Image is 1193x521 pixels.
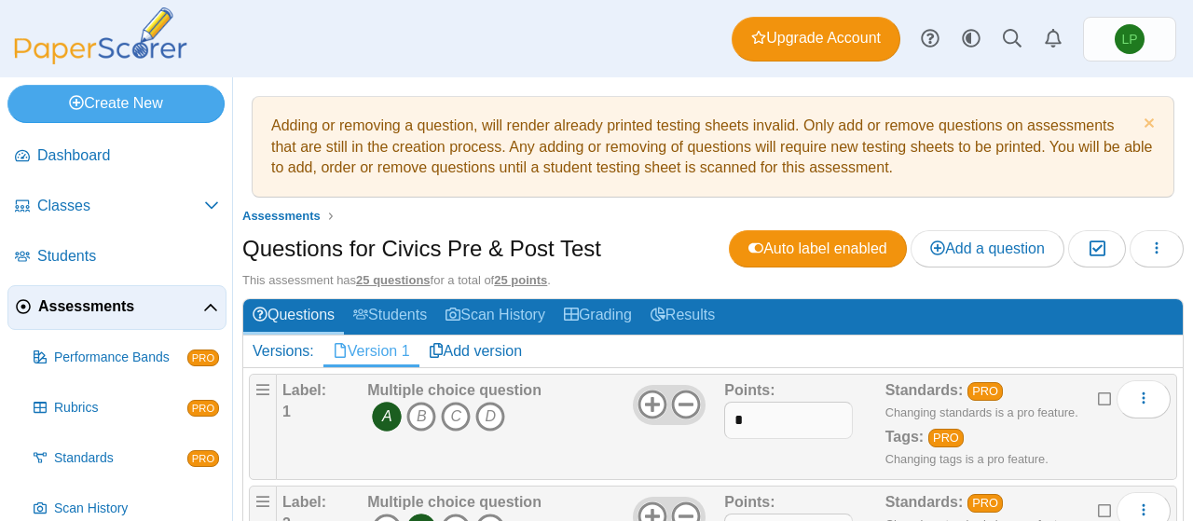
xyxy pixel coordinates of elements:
[372,402,402,432] i: A
[1139,116,1155,135] a: Dismiss notice
[732,17,900,62] a: Upgrade Account
[1121,33,1137,46] span: Luis Pena
[967,494,1004,513] a: PRO
[7,7,194,64] img: PaperScorer
[282,404,291,419] b: 1
[751,28,881,48] span: Upgrade Account
[37,145,219,166] span: Dashboard
[356,273,430,287] u: 25 questions
[729,230,907,267] a: Auto label enabled
[282,494,326,510] b: Label:
[928,429,965,447] a: PRO
[54,349,187,367] span: Performance Bands
[885,429,924,445] b: Tags:
[724,382,775,398] b: Points:
[441,402,471,432] i: C
[344,299,436,334] a: Students
[26,436,226,481] a: Standards PRO
[238,205,325,228] a: Assessments
[54,399,187,418] span: Rubrics
[885,494,964,510] b: Standards:
[249,374,277,480] div: Drag handle
[323,336,419,367] a: Version 1
[748,240,887,256] span: Auto label enabled
[555,299,641,334] a: Grading
[37,196,204,216] span: Classes
[967,382,1004,401] a: PRO
[54,500,219,518] span: Scan History
[282,382,326,398] b: Label:
[7,235,226,280] a: Students
[885,405,1078,419] small: Changing standards is a pro feature.
[1117,380,1171,418] button: More options
[242,272,1184,289] div: This assessment has for a total of .
[885,382,964,398] b: Standards:
[930,240,1045,256] span: Add a question
[243,336,323,367] div: Versions:
[242,233,601,265] h1: Questions for Civics Pre & Post Test
[187,350,219,366] span: PRO
[367,494,542,510] b: Multiple choice question
[242,209,321,223] span: Assessments
[262,106,1164,187] div: Adding or removing a question, will render already printed testing sheets invalid. Only add or re...
[1083,17,1176,62] a: Luis Pena
[1115,24,1145,54] span: Luis Pena
[885,452,1049,466] small: Changing tags is a pro feature.
[494,273,547,287] u: 25 points
[1033,19,1074,60] a: Alerts
[7,185,226,229] a: Classes
[7,134,226,179] a: Dashboard
[38,296,203,317] span: Assessments
[26,336,226,380] a: Performance Bands PRO
[406,402,436,432] i: B
[243,299,344,334] a: Questions
[367,382,542,398] b: Multiple choice question
[7,285,226,330] a: Assessments
[911,230,1064,267] a: Add a question
[724,494,775,510] b: Points:
[26,386,226,431] a: Rubrics PRO
[475,402,505,432] i: D
[187,450,219,467] span: PRO
[187,400,219,417] span: PRO
[37,246,219,267] span: Students
[419,336,532,367] a: Add version
[54,449,187,468] span: Standards
[7,85,225,122] a: Create New
[436,299,555,334] a: Scan History
[7,51,194,67] a: PaperScorer
[641,299,724,334] a: Results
